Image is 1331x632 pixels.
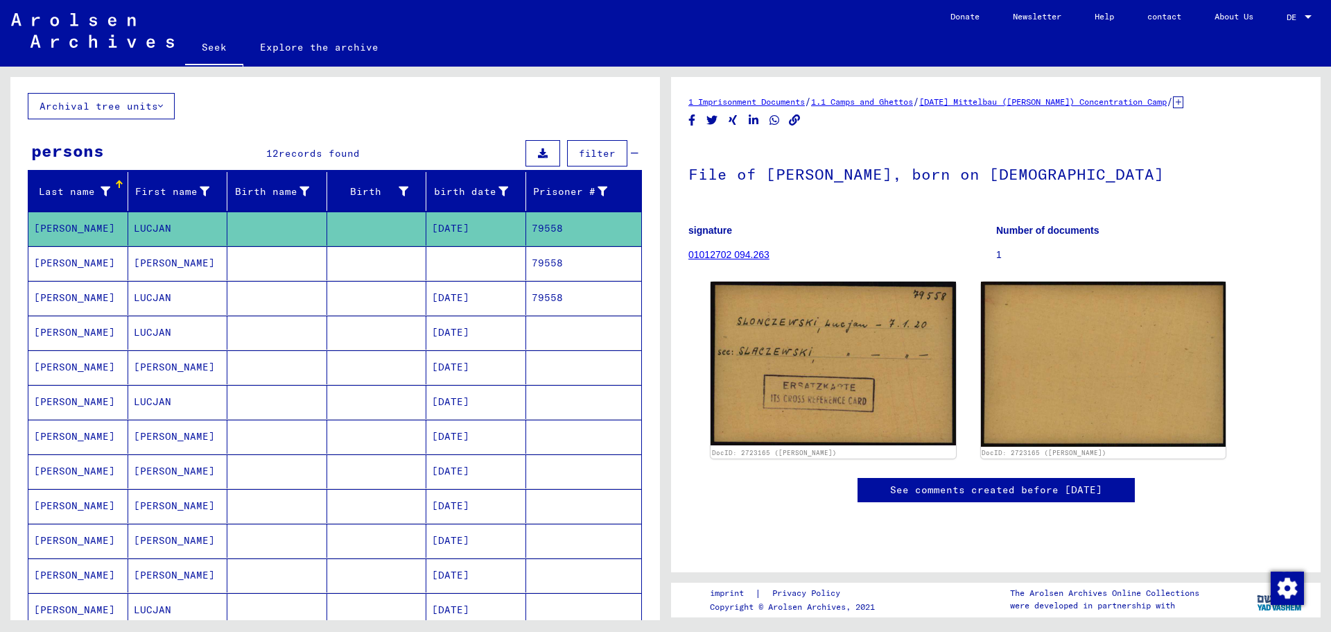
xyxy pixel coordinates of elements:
font: [DATE] [432,361,469,373]
font: signature [688,225,732,236]
font: contact [1147,11,1181,22]
font: [DATE] [432,465,469,477]
font: Privacy Policy [772,588,840,598]
font: / [1167,95,1173,108]
div: Birth [333,180,426,203]
font: were developed in partnership with [1010,600,1175,610]
font: [PERSON_NAME] [34,361,115,373]
mat-header-cell: First name [128,172,228,211]
a: DocID: 2723165 ([PERSON_NAME]) [982,449,1106,456]
font: 12 [266,147,279,160]
font: [PERSON_NAME] [34,569,115,581]
a: Seek [185,31,243,67]
font: [PERSON_NAME] [34,430,115,443]
div: birth date [432,180,525,203]
font: [PERSON_NAME] [34,534,115,547]
font: [DATE] [432,395,469,408]
font: [PERSON_NAME] [34,604,115,616]
font: LUCJAN [134,395,171,408]
font: [PERSON_NAME] [134,569,215,581]
font: filter [579,147,616,160]
font: First name [135,185,198,198]
div: Prisoner # [532,180,625,203]
font: [DATE] [432,430,469,443]
font: Number of documents [996,225,1099,236]
font: LUCJAN [134,326,171,339]
font: | [755,587,761,599]
font: [PERSON_NAME] [34,395,115,408]
font: [PERSON_NAME] [134,534,215,547]
font: [PERSON_NAME] [34,291,115,304]
a: imprint [710,586,755,601]
button: Share on Facebook [685,112,699,129]
mat-header-cell: Birth [327,172,427,211]
a: DocID: 2723165 ([PERSON_NAME]) [712,449,837,456]
font: Explore the archive [260,41,379,53]
font: [PERSON_NAME] [134,499,215,512]
font: / [913,95,919,108]
font: LUCJAN [134,604,171,616]
font: [DATE] [432,569,469,581]
font: Last name [39,185,95,198]
font: [DATE] [432,534,469,547]
font: 79558 [532,257,563,269]
div: Last name [34,180,128,203]
mat-header-cell: Birth name [227,172,327,211]
mat-header-cell: Last name [28,172,128,211]
font: Birth name [235,185,297,198]
font: [PERSON_NAME] [134,257,215,269]
font: 1 [996,249,1002,260]
font: [DATE] [432,291,469,304]
font: Copyright © Arolsen Archives, 2021 [710,601,875,612]
font: LUCJAN [134,291,171,304]
div: First name [134,180,227,203]
div: Birth name [233,180,327,203]
font: [PERSON_NAME] [34,222,115,234]
font: Archival tree units [40,100,158,112]
font: [DATE] [432,326,469,339]
font: Seek [202,41,227,53]
font: Prisoner # [533,185,595,198]
a: [DATE] Mittelbau ([PERSON_NAME]) Concentration Camp [919,96,1167,107]
img: yv_logo.png [1254,582,1306,617]
font: [DATE] [432,499,469,512]
a: See comments created before [DATE] [890,483,1102,497]
font: About Us [1215,11,1253,22]
font: [PERSON_NAME] [134,361,215,373]
font: LUCJAN [134,222,171,234]
font: [PERSON_NAME] [134,430,215,443]
font: [PERSON_NAME] [134,465,215,477]
font: persons [31,140,104,161]
a: 01012702 094.263 [688,249,769,260]
button: filter [567,140,627,166]
font: [DATE] [432,222,469,234]
font: [DATE] [432,604,469,616]
font: The Arolsen Archives Online Collections [1010,588,1199,598]
a: 1 Imprisonment Documents [688,96,805,107]
button: Copy link [788,112,802,129]
font: [PERSON_NAME] [34,465,115,477]
img: Arolsen_neg.svg [11,13,174,48]
font: [PERSON_NAME] [34,257,115,269]
font: Birth [350,185,381,198]
font: See comments created before [DATE] [890,484,1102,496]
a: Privacy Policy [761,586,857,601]
a: 1.1 Camps and Ghettos [811,96,913,107]
font: File of [PERSON_NAME], born on [DEMOGRAPHIC_DATA] [688,164,1164,184]
font: [PERSON_NAME] [34,326,115,339]
mat-header-cell: Prisoner # [526,172,642,211]
font: [PERSON_NAME] [34,499,115,512]
font: Donate [950,11,980,22]
button: Archival tree units [28,93,175,119]
font: DE [1287,12,1296,22]
font: imprint [710,588,744,598]
button: Share on WhatsApp [767,112,782,129]
img: 001.jpg [711,282,956,445]
font: records found [279,147,360,160]
font: birth date [434,185,496,198]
